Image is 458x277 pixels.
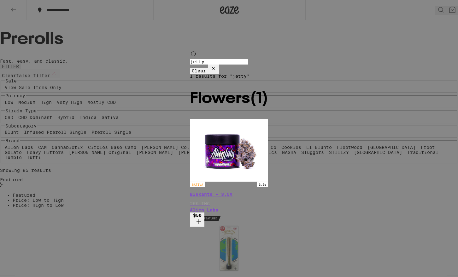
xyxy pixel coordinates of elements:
p: Biskante - 3.5g [190,192,268,197]
p: 26% THC [190,201,268,206]
input: Search for products & categories [190,59,248,65]
button: Clear [190,68,208,74]
a: Open page for Biskante - 3.5g from Alien Labs [190,119,268,212]
p: SATIVA [190,182,205,187]
p: 3.5g [257,182,268,187]
div: Alien Labs [190,207,268,212]
img: Alien Labs - Biskante - 3.5g [190,119,268,182]
span: 1 results for "jetty" [190,74,250,79]
span: Help [15,4,27,10]
button: Add to bag [190,212,204,227]
h2: Flowers ( 1 ) [190,91,268,106]
span: $50 [193,213,202,218]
